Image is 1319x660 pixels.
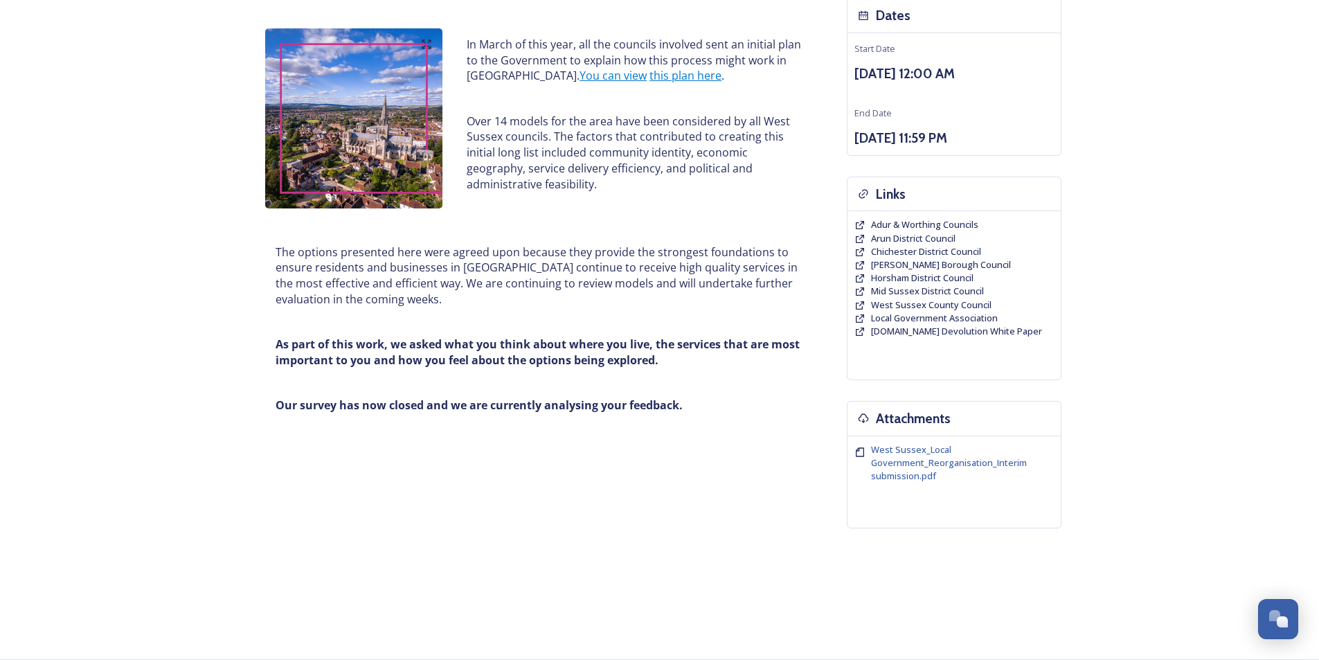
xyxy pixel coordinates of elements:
a: [DOMAIN_NAME] Devolution White Paper [871,325,1042,338]
h3: [DATE] 12:00 AM [854,64,1054,84]
a: Chichester District Council [871,245,981,258]
a: Arun District Council [871,232,955,245]
a: Mid Sussex District Council [871,285,984,298]
span: End Date [854,107,892,119]
span: West Sussex_Local Government_Reorganisation_Interim submission.pdf [871,443,1027,482]
h3: [DATE] 11:59 PM [854,128,1054,148]
button: Open Chat [1258,599,1298,639]
p: The options presented here were agreed upon because they provide the strongest foundations to ens... [276,244,802,307]
a: West Sussex County Council [871,298,992,312]
a: Horsham District Council [871,271,973,285]
a: You can view [580,68,647,83]
a: [PERSON_NAME] Borough Council [871,258,1011,271]
p: Over 14 models for the area have been considered by all West Sussex councils. The factors that co... [467,114,801,193]
span: Local Government Association [871,312,998,324]
h3: Dates [876,6,910,26]
span: Mid Sussex District Council [871,285,984,297]
span: [DOMAIN_NAME] Devolution White Paper [871,325,1042,337]
a: Adur & Worthing Councils [871,218,978,231]
a: Local Government Association [871,312,998,325]
strong: As part of this work, we asked what you think about where you live, the services that are most im... [276,337,802,368]
p: In March of this year, all the councils involved sent an initial plan to the Government to explai... [467,37,801,84]
strong: Our survey has now closed and we are currently analysing your feedback. [276,398,683,413]
span: Horsham District Council [871,271,973,284]
span: [PERSON_NAME] Borough Council [871,258,1011,271]
h3: Attachments [876,409,951,429]
span: West Sussex County Council [871,298,992,311]
h3: Links [876,184,906,204]
span: Start Date [854,42,895,55]
a: this plan here [649,68,721,83]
